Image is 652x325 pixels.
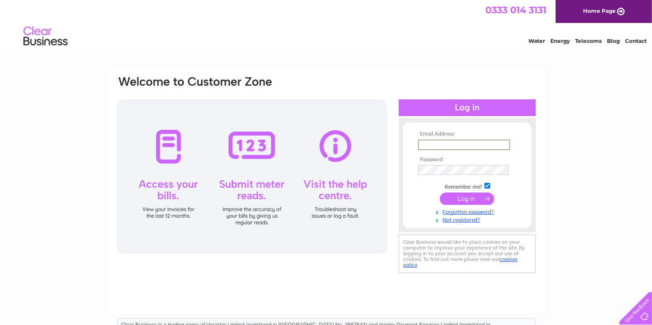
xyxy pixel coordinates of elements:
div: Clear Business would like to place cookies on your computer to improve your experience of the sit... [399,234,536,273]
img: logo.png [23,23,68,50]
a: Energy [550,38,570,44]
a: Not registered? [418,215,519,223]
a: Forgotten password? [418,207,519,215]
a: cookies policy [404,256,518,268]
td: Remember me? [416,181,519,190]
a: Contact [625,38,647,44]
a: Water [528,38,545,44]
th: Password: [416,157,519,163]
a: Blog [607,38,620,44]
a: Telecoms [575,38,602,44]
a: 0333 014 3131 [485,4,546,15]
input: Submit [440,193,494,205]
div: Clear Business is a trading name of Verastar Limited (registered in [GEOGRAPHIC_DATA] No. 3667643... [118,5,535,43]
th: Email Address: [416,131,519,137]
